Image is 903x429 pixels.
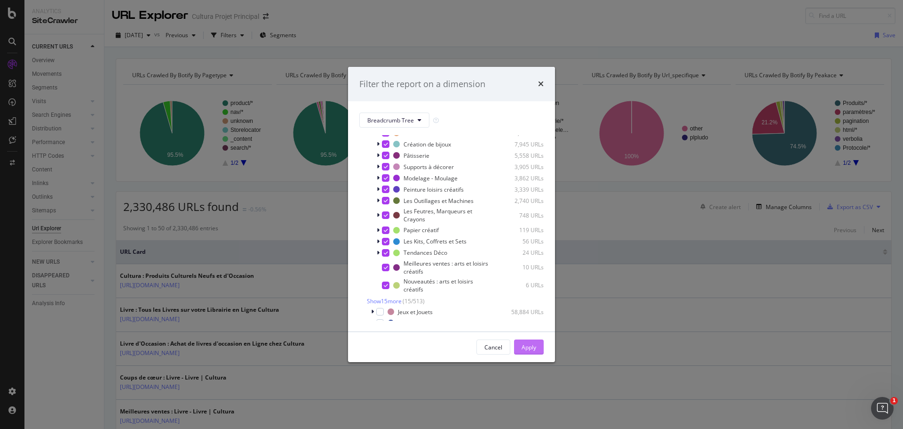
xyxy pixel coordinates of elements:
div: Les Outillages et Machines [404,197,474,205]
div: Filter the report on a dimension [359,78,485,90]
div: 10 URLs [505,263,544,271]
button: Cancel [476,340,510,355]
div: Les Feutres, Marqueurs et Crayons [404,207,488,223]
div: 2,740 URLs [498,197,544,205]
div: Papier créatif [404,226,439,234]
div: 3,339 URLs [498,186,544,194]
div: 3,862 URLs [498,174,544,182]
iframe: Intercom live chat [871,397,894,420]
div: 3,905 URLs [498,163,544,171]
div: Instruments de Musique [398,319,461,327]
div: Cancel [484,343,502,351]
div: Modelage - Moulage [404,174,458,182]
div: Les Kits, Coffrets et Sets [404,237,467,245]
div: Supports à décorer [404,163,454,171]
div: Nouveautés : arts et loisirs créatifs [404,277,488,293]
div: 6 URLs [501,282,544,290]
div: 24 URLs [498,249,544,257]
div: Création de bijoux [404,140,451,148]
div: Peinture loisirs créatifs [404,186,464,194]
div: Meilleures ventes : arts et loisirs créatifs [404,259,492,275]
button: Apply [514,340,544,355]
div: times [538,78,544,90]
span: Breadcrumb Tree [367,116,414,124]
div: 58,884 URLs [498,308,544,316]
div: Tendances Déco [404,249,447,257]
div: modal [348,67,555,363]
div: 748 URLs [501,211,544,219]
div: 119 URLs [498,226,544,234]
div: 56 URLs [498,237,544,245]
div: 7,945 URLs [498,140,544,148]
div: 37,029 URLs [498,319,544,327]
div: Pâtisserie [404,152,429,160]
div: Apply [522,343,536,351]
span: 1 [890,397,898,405]
div: 5,558 URLs [498,152,544,160]
div: Jeux et Jouets [398,308,433,316]
button: Breadcrumb Tree [359,113,429,128]
span: ( 15 / 513 ) [403,297,425,305]
span: Show 15 more [367,297,402,305]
